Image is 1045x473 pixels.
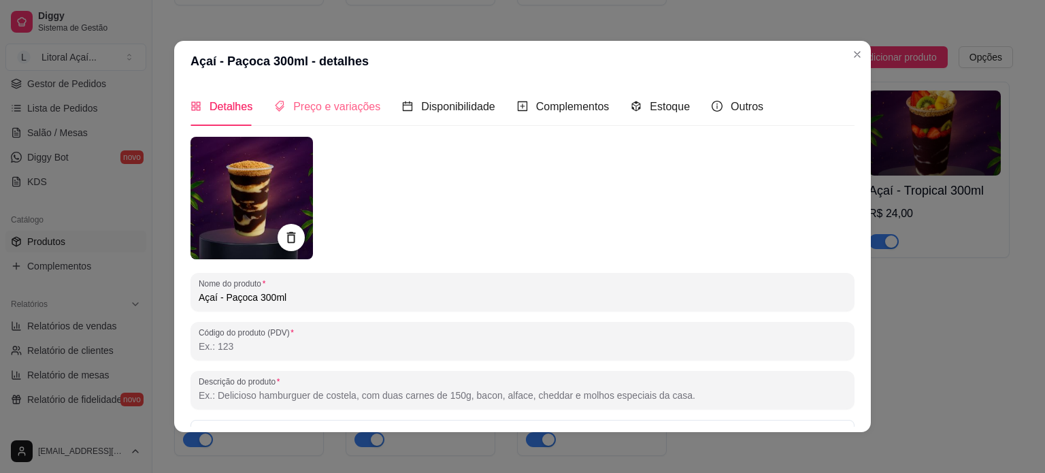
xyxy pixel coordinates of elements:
span: tags [274,101,285,112]
span: Preço e variações [293,101,380,112]
label: Código do produto (PDV) [199,327,299,338]
span: info-circle [712,101,723,112]
span: Estoque [650,101,690,112]
button: Close [846,44,868,65]
span: calendar [402,101,413,112]
input: Nome do produto [199,291,846,304]
label: Nome do produto [199,278,270,289]
header: Açaí - Paçoca 300ml - detalhes [174,41,871,82]
span: Complementos [536,101,610,112]
span: Outros [731,101,763,112]
span: Detalhes [210,101,252,112]
span: Disponibilidade [421,101,495,112]
span: code-sandbox [631,101,642,112]
label: Descrição do produto [199,376,284,387]
span: plus-square [517,101,528,112]
img: produto [190,137,313,259]
input: Descrição do produto [199,389,846,402]
span: appstore [190,101,201,112]
input: Código do produto (PDV) [199,340,846,353]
